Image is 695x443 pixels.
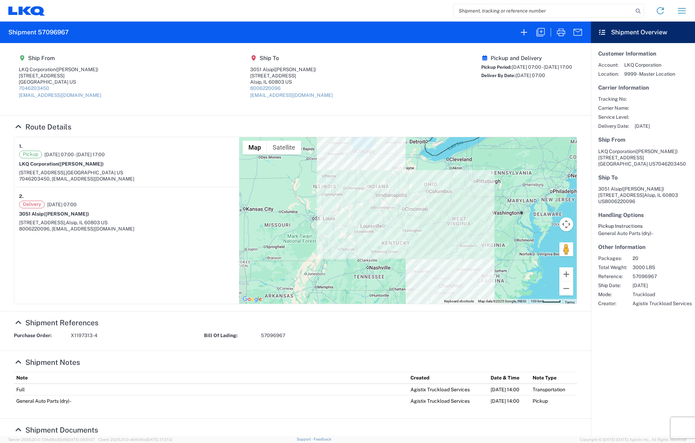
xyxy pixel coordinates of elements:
[598,282,627,289] span: Ship Date:
[19,66,101,73] div: LKQ Corporation
[598,149,635,154] span: LKQ Corporation
[71,332,98,339] span: X1197313-4
[565,300,575,304] a: Terms
[624,62,675,68] span: LKQ Corporation
[19,226,234,232] div: 8006220096, [EMAIL_ADDRESS][DOMAIN_NAME]
[44,151,105,158] span: [DATE] 07:00 - [DATE] 17:00
[261,332,285,339] span: 57096967
[8,28,69,36] h2: Shipment 57096967
[559,242,573,256] button: Drag Pegman onto the map to open Street View
[635,149,678,154] span: ([PERSON_NAME])
[516,73,545,78] span: [DATE] 07:00
[624,71,675,77] span: 9999 - Master Location
[47,201,77,208] span: [DATE] 07:00
[66,220,108,225] span: Alsip, IL 60803 US
[14,332,66,339] strong: Purchase Order:
[250,73,333,79] div: [STREET_ADDRESS]
[444,299,474,304] button: Keyboard shortcuts
[598,244,688,250] h5: Other Information
[633,264,692,270] span: 3000 LBS
[633,273,692,279] span: 57096967
[14,358,80,367] a: Hide Details
[559,282,573,295] button: Zoom out
[58,161,104,167] span: ([PERSON_NAME])
[591,22,695,43] header: Shipment Overview
[66,170,123,175] span: [GEOGRAPHIC_DATA] US
[598,136,688,143] h5: Ship From
[19,170,66,175] span: [STREET_ADDRESS],
[204,332,256,339] strong: Bill Of Lading:
[598,273,627,279] span: Reference:
[598,50,688,57] h5: Customer Information
[408,384,488,395] td: Agistix Truckload Services
[19,151,42,158] span: Pickup
[478,299,526,303] span: Map data ©2025 Google, INEGI
[250,85,281,91] a: 8006220096
[598,186,664,198] span: 3051 Alsip [STREET_ADDRESS]
[580,436,687,443] span: Copyright © [DATE]-[DATE] Agistix Inc., All Rights Reserved
[598,300,627,307] span: Creator:
[598,123,629,129] span: Delivery Date:
[19,142,23,151] strong: 1.
[598,105,629,111] span: Carrier Name:
[250,55,333,61] h5: Ship To
[19,192,24,201] strong: 2.
[14,372,577,407] table: Shipment Notes
[19,176,234,182] div: 7046203450, [EMAIL_ADDRESS][DOMAIN_NAME]
[14,426,98,434] a: Hide Details
[481,73,516,78] span: Deliver By Date:
[598,264,627,270] span: Total Weight:
[14,318,99,327] a: Hide Details
[598,223,688,229] h6: Pickup Instructions
[243,141,267,154] button: Show street map
[598,212,688,218] h5: Handling Options
[314,437,331,441] a: Feedback
[454,4,633,17] input: Shipment, tracking or reference number
[530,384,577,395] td: Transportation
[14,395,408,407] td: General Auto Parts (dry) -
[19,73,101,79] div: [STREET_ADDRESS]
[598,155,644,160] span: [STREET_ADDRESS]
[559,217,573,231] button: Map camera controls
[528,299,563,304] button: Map Scale: 100 km per 49 pixels
[598,71,619,77] span: Location:
[481,65,512,70] span: Pickup Period:
[19,92,101,98] a: [EMAIL_ADDRESS][DOMAIN_NAME]
[512,64,572,70] span: [DATE] 07:00 - [DATE] 17:00
[44,211,89,217] span: ([PERSON_NAME])
[530,372,577,384] th: Note Type
[19,161,104,167] strong: LKQ Corporation
[635,123,650,129] span: [DATE]
[481,55,572,61] h5: Pickup and Delivery
[488,372,530,384] th: Date & Time
[19,55,101,61] h5: Ship From
[56,67,98,72] span: ([PERSON_NAME])
[488,384,530,395] td: [DATE] 14:00
[14,384,408,395] td: Full
[19,201,45,208] span: Delivery
[267,141,301,154] button: Show satellite imagery
[14,123,71,131] a: Hide Details
[598,291,627,298] span: Mode:
[530,395,577,407] td: Pickup
[250,79,333,85] div: Alsip, IL 60803 US
[559,267,573,281] button: Zoom in
[598,230,688,236] div: General Auto Parts (dry) -
[19,85,49,91] a: 7046203450
[146,437,172,442] span: [DATE] 17:21:12
[488,395,530,407] td: [DATE] 14:00
[241,295,264,304] a: Open this area in Google Maps (opens a new window)
[598,255,627,261] span: Packages:
[408,372,488,384] th: Created
[598,148,688,167] address: [GEOGRAPHIC_DATA] US
[598,84,688,91] h5: Carrier Information
[622,186,664,192] span: ([PERSON_NAME])
[531,299,542,303] span: 100 km
[14,372,408,384] th: Note
[241,295,264,304] img: Google
[598,96,629,102] span: Tracking No:
[67,437,95,442] span: [DATE] 09:51:07
[633,300,692,307] span: Agistix Truckload Services
[598,62,619,68] span: Account:
[605,199,635,204] span: 8006220096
